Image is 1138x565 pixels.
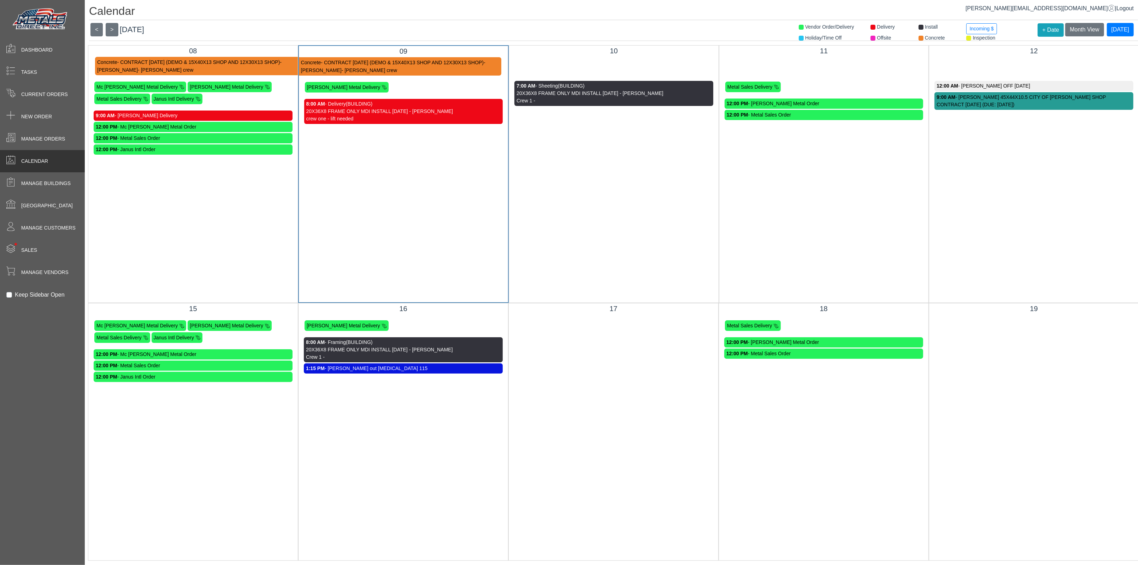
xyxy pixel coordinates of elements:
[94,46,293,56] div: 08
[725,46,924,56] div: 11
[727,101,748,106] strong: 12:00 PM
[307,84,381,90] span: [PERSON_NAME] Metal Delivery
[89,4,1138,20] h1: Calendar
[1107,23,1134,36] button: [DATE]
[937,82,1131,90] div: - [PERSON_NAME] OFF [DATE]
[21,91,68,98] span: Current Orders
[96,135,117,141] strong: 12:00 PM
[306,101,325,107] strong: 8:00 AM
[877,24,895,30] span: Delivery
[937,83,958,89] strong: 12:00 AM
[301,60,321,65] span: Concrete
[190,84,263,90] span: [PERSON_NAME] Metal Delivery
[96,146,290,153] div: - Janus Intl Order
[726,339,921,346] div: - [PERSON_NAME] Metal Order
[306,339,325,345] strong: 8:00 AM
[727,84,773,90] span: Metal Sales Delivery
[304,46,503,56] div: 09
[138,67,193,73] span: - [PERSON_NAME] crew
[190,323,263,328] span: [PERSON_NAME] Metal Delivery
[724,303,923,314] div: 18
[96,351,290,358] div: - Mc [PERSON_NAME] Metal Order
[1038,23,1064,37] button: + Date
[301,60,485,73] span: - [PERSON_NAME]
[306,115,501,123] div: crew one - lift needed
[7,233,25,256] span: •
[925,35,945,41] span: Concrete
[934,46,1133,56] div: 12
[97,59,117,65] span: Concrete
[96,373,290,381] div: - Janus Intl Order
[21,69,37,76] span: Tasks
[306,108,501,115] div: 20X36X8 FRAME ONLY MDI INSTALL [DATE] - [PERSON_NAME]
[21,246,37,254] span: Sales
[90,23,103,36] button: <
[21,46,53,54] span: Dashboard
[517,83,535,89] strong: 7:00 AM
[306,365,501,372] div: - [PERSON_NAME] out [MEDICAL_DATA] 115
[321,60,484,65] span: - CONTRACT [DATE] (DEMO & 15X40X13 SHOP AND 12X30X13 SHOP)
[558,83,584,89] span: (BUILDING)
[517,90,711,97] div: 20X36X8 FRAME ONLY MDI INSTALL [DATE] - [PERSON_NAME]
[96,362,290,369] div: - Metal Sales Order
[727,111,921,119] div: - Metal Sales Order
[21,224,76,232] span: Manage Customers
[306,353,501,361] div: Crew 1 -
[96,351,117,357] strong: 12:00 PM
[517,82,711,90] div: - Sheeting
[973,35,995,41] span: Inspection
[726,339,748,345] strong: 12:00 PM
[306,100,501,108] div: - Delivery
[11,6,71,32] img: Metals Direct Inc Logo
[966,23,997,34] button: Incoming $
[96,335,142,340] span: Metal Sales Delivery
[21,269,69,276] span: Manage Vendors
[342,67,397,73] span: - [PERSON_NAME] crew
[21,113,52,120] span: New Order
[21,157,48,165] span: Calendar
[726,351,748,356] strong: 12:00 PM
[934,303,1133,314] div: 19
[96,363,117,368] strong: 12:00 PM
[1070,26,1099,32] span: Month View
[106,23,118,36] button: >
[805,24,854,30] span: Vendor Order/Delivery
[96,374,117,380] strong: 12:00 PM
[925,24,938,30] span: Install
[1065,23,1104,36] button: Month View
[306,365,325,371] strong: 1:15 PM
[97,59,282,73] span: - [PERSON_NAME]
[937,94,1131,108] div: - [PERSON_NAME] 45X44X10.5 CITY OF [PERSON_NAME] SHOP CONTRACT [DATE] (DUE: [DATE])
[966,5,1115,11] a: [PERSON_NAME][EMAIL_ADDRESS][DOMAIN_NAME]
[96,123,290,131] div: - Mc [PERSON_NAME] Metal Order
[94,303,293,314] div: 15
[21,202,73,209] span: [GEOGRAPHIC_DATA]
[937,94,955,100] strong: 9:00 AM
[15,291,65,299] label: Keep Sidebar Open
[346,101,372,107] span: (BUILDING)
[726,350,921,357] div: - Metal Sales Order
[96,124,117,130] strong: 12:00 PM
[805,35,842,41] span: Holiday/Time Off
[96,323,178,328] span: Mc [PERSON_NAME] Metal Delivery
[96,135,290,142] div: - Metal Sales Order
[514,303,713,314] div: 17
[154,96,194,102] span: Janus Intl Delivery
[304,303,503,314] div: 16
[21,180,71,187] span: Manage Buildings
[306,339,501,346] div: - Framing
[306,346,501,353] div: 20X36X8 FRAME ONLY MDI INSTALL [DATE] - [PERSON_NAME]
[517,97,711,105] div: Crew 1 -
[96,96,142,102] span: Metal Sales Delivery
[727,112,748,118] strong: 12:00 PM
[877,35,891,41] span: Offsite
[514,46,713,56] div: 10
[96,112,290,119] div: - [PERSON_NAME] Delivery
[21,135,65,143] span: Manage Orders
[117,59,280,65] span: - CONTRACT [DATE] (DEMO & 15X40X13 SHOP AND 12X30X13 SHOP)
[96,113,114,118] strong: 9:00 AM
[154,335,194,340] span: Janus Intl Delivery
[966,4,1134,13] div: |
[727,100,921,107] div: - [PERSON_NAME] Metal Order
